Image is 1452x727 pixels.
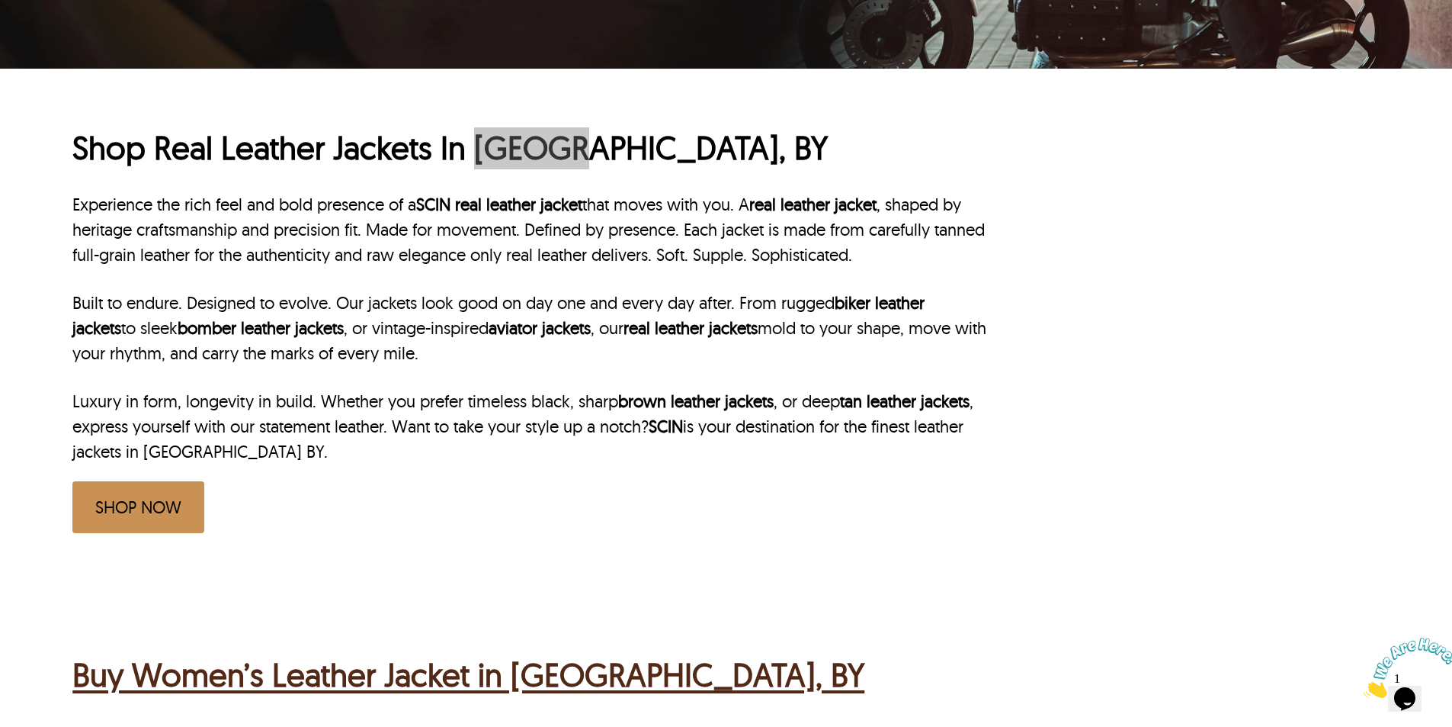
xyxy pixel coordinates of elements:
a: brown leather jackets [618,391,774,412]
div: Buy Women’s Leather Jacket in Munich, BY [72,651,864,699]
a: biker leather jackets [72,292,925,339]
a: aviator jackets [489,317,591,339]
a: real leather jackets [623,317,758,339]
img: Chat attention grabber [6,6,101,66]
p: Experience the rich feel and bold presence of a that moves with you. A , shaped by heritage craft... [72,192,987,268]
p: Built to endure. Designed to evolve. Our jackets look good on day one and every day after. From r... [72,291,987,366]
h1: Shop Real Leather Jackets In [GEOGRAPHIC_DATA], BY [72,127,987,169]
p: Luxury in form, longevity in build. Whether you prefer timeless black, sharp , or deep , express ... [72,389,987,465]
a: SCIN [416,194,450,215]
span: 1 [6,6,12,19]
iframe: chat widget [1357,632,1452,704]
a: tan leather jackets [840,391,970,412]
a: real leather jacket [455,194,582,215]
h2: Buy Women’s Leather Jacket in [GEOGRAPHIC_DATA], BY [72,651,864,699]
a: bomber leather jackets [178,317,344,339]
a: SCIN [649,416,683,437]
a: SHOP NOW [72,481,204,533]
a: real leather jacket [749,194,877,215]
